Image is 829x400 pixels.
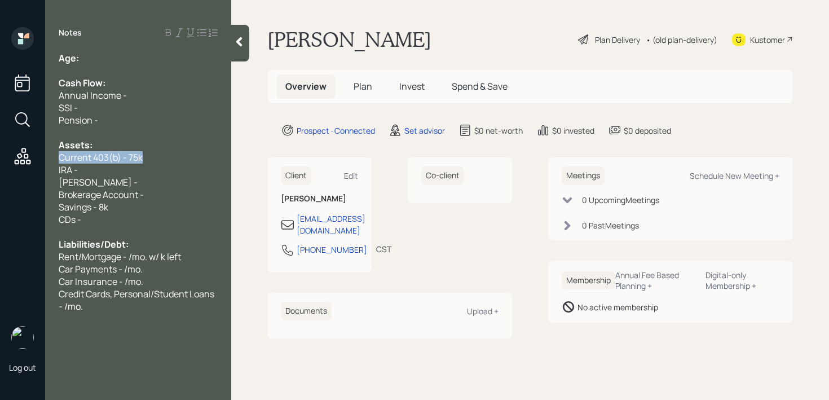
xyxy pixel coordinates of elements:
[59,250,181,263] span: Rent/Mortgage - /mo. w/ k left
[595,34,640,46] div: Plan Delivery
[582,194,659,206] div: 0 Upcoming Meeting s
[452,80,508,93] span: Spend & Save
[59,263,143,275] span: Car Payments - /mo.
[624,125,671,137] div: $0 deposited
[474,125,523,137] div: $0 net-worth
[376,243,391,255] div: CST
[59,213,81,226] span: CDs -
[9,362,36,373] div: Log out
[281,166,311,185] h6: Client
[59,151,143,164] span: Current 403(b) - 75k
[421,166,464,185] h6: Co-client
[297,244,367,256] div: [PHONE_NUMBER]
[582,219,639,231] div: 0 Past Meeting s
[267,27,431,52] h1: [PERSON_NAME]
[59,201,108,213] span: Savings - 8k
[59,238,129,250] span: Liabilities/Debt:
[285,80,327,93] span: Overview
[59,27,82,38] label: Notes
[354,80,372,93] span: Plan
[281,302,332,320] h6: Documents
[646,34,717,46] div: • (old plan-delivery)
[59,139,92,151] span: Assets:
[297,125,375,137] div: Prospect · Connected
[577,301,658,313] div: No active membership
[59,89,127,102] span: Annual Income -
[750,34,785,46] div: Kustomer
[59,288,216,313] span: Credit Cards, Personal/Student Loans - /mo.
[615,270,696,291] div: Annual Fee Based Planning +
[59,275,143,288] span: Car Insurance - /mo.
[59,102,78,114] span: SSI -
[404,125,445,137] div: Set advisor
[281,194,358,204] h6: [PERSON_NAME]
[705,270,779,291] div: Digital-only Membership +
[690,170,779,181] div: Schedule New Meeting +
[59,52,79,64] span: Age:
[11,326,34,349] img: retirable_logo.png
[59,176,138,188] span: [PERSON_NAME] -
[59,77,105,89] span: Cash Flow:
[297,213,365,236] div: [EMAIL_ADDRESS][DOMAIN_NAME]
[552,125,594,137] div: $0 invested
[399,80,425,93] span: Invest
[344,170,358,181] div: Edit
[562,166,605,185] h6: Meetings
[59,114,98,126] span: Pension -
[467,306,499,317] div: Upload +
[59,188,144,201] span: Brokerage Account -
[59,164,78,176] span: IRA -
[562,271,615,290] h6: Membership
